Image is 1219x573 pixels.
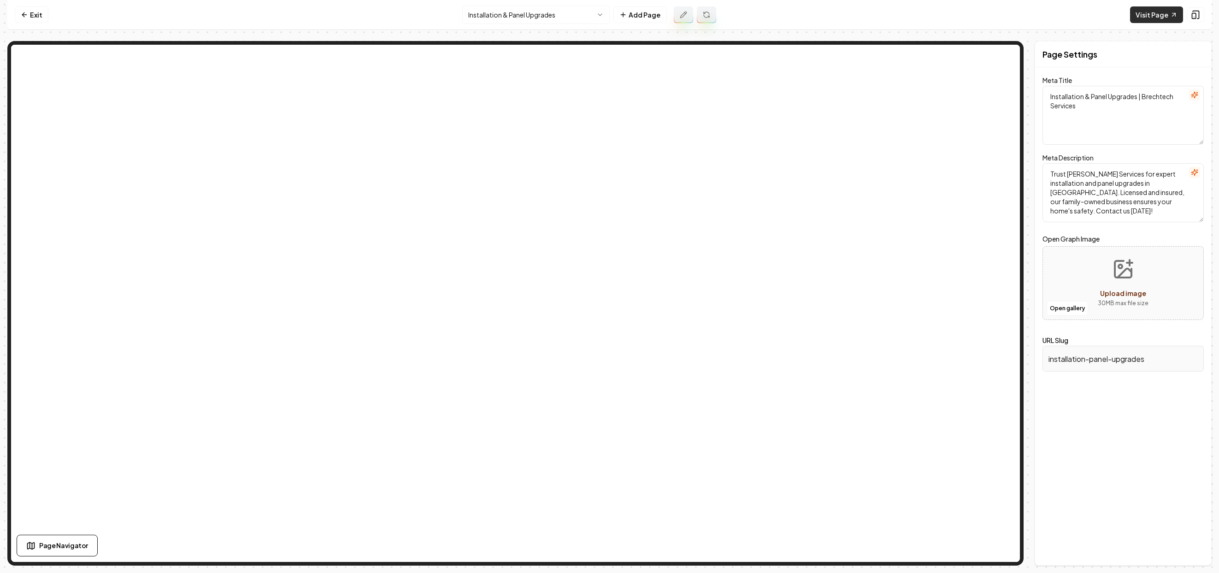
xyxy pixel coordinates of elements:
label: Meta Description [1042,154,1094,162]
label: Open Graph Image [1042,233,1204,244]
a: Exit [15,6,48,23]
span: Upload image [1100,289,1146,297]
p: 30 MB max file size [1098,299,1148,308]
button: Upload image [1090,251,1156,315]
button: Add Page [613,6,666,23]
button: Regenerate page [697,6,716,23]
h2: Page Settings [1042,48,1097,61]
a: Visit Page [1130,6,1183,23]
label: Meta Title [1042,76,1072,84]
button: Open gallery [1047,301,1088,316]
button: Page Navigator [17,535,98,556]
label: URL Slug [1042,336,1068,344]
button: Edit admin page prompt [674,6,693,23]
span: Page Navigator [39,541,88,550]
